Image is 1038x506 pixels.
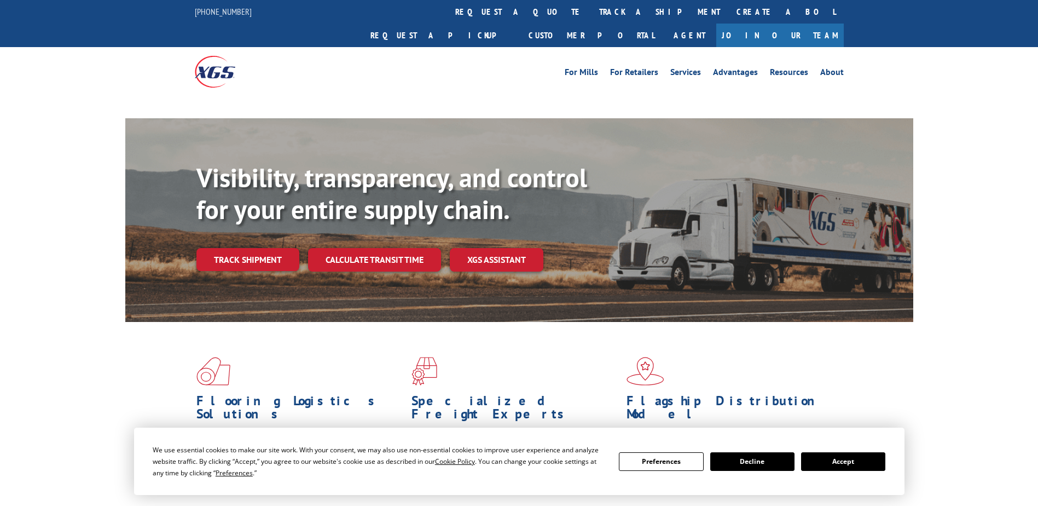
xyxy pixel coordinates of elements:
[196,426,403,465] span: As an industry carrier of choice, XGS has brought innovation and dedication to flooring logistics...
[411,357,437,386] img: xgs-icon-focused-on-flooring-red
[663,24,716,47] a: Agent
[411,426,618,475] p: From 123 overlength loads to delicate cargo, our experienced staff knows the best way to move you...
[435,457,475,466] span: Cookie Policy
[134,428,904,495] div: Cookie Consent Prompt
[153,444,606,479] div: We use essential cookies to make our site work. With your consent, we may also use non-essential ...
[195,6,252,17] a: [PHONE_NUMBER]
[770,68,808,80] a: Resources
[820,68,844,80] a: About
[216,468,253,478] span: Preferences
[713,68,758,80] a: Advantages
[801,452,885,471] button: Accept
[196,394,403,426] h1: Flooring Logistics Solutions
[627,394,833,426] h1: Flagship Distribution Model
[362,24,520,47] a: Request a pickup
[196,357,230,386] img: xgs-icon-total-supply-chain-intelligence-red
[565,68,598,80] a: For Mills
[610,68,658,80] a: For Retailers
[450,248,543,272] a: XGS ASSISTANT
[716,24,844,47] a: Join Our Team
[627,357,664,386] img: xgs-icon-flagship-distribution-model-red
[710,452,795,471] button: Decline
[196,248,299,271] a: Track shipment
[619,452,703,471] button: Preferences
[196,160,587,226] b: Visibility, transparency, and control for your entire supply chain.
[411,394,618,426] h1: Specialized Freight Experts
[670,68,701,80] a: Services
[520,24,663,47] a: Customer Portal
[627,426,828,452] span: Our agile distribution network gives you nationwide inventory management on demand.
[308,248,441,272] a: Calculate transit time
